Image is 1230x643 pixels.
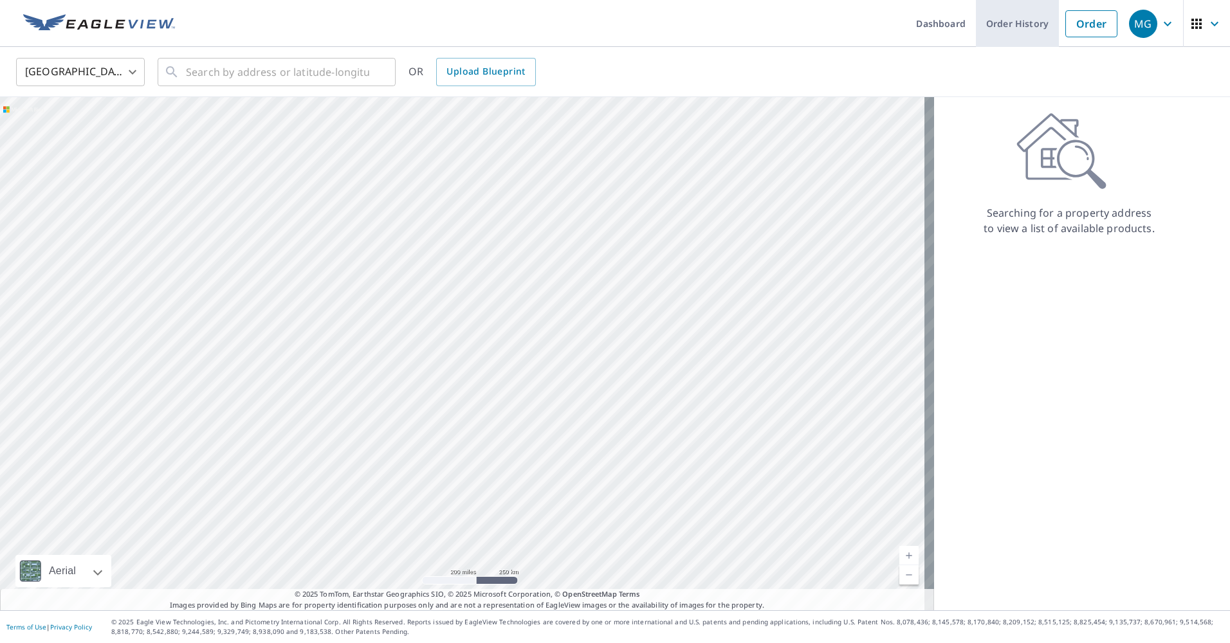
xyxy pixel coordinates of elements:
a: Current Level 5, Zoom In [899,546,919,565]
a: Terms [619,589,640,599]
div: Aerial [45,555,80,587]
a: OpenStreetMap [562,589,616,599]
span: © 2025 TomTom, Earthstar Geographics SIO, © 2025 Microsoft Corporation, © [295,589,640,600]
a: Current Level 5, Zoom Out [899,565,919,584]
a: Terms of Use [6,622,46,631]
p: | [6,623,92,631]
img: EV Logo [23,14,175,33]
a: Upload Blueprint [436,58,535,86]
input: Search by address or latitude-longitude [186,54,369,90]
div: [GEOGRAPHIC_DATA] [16,54,145,90]
a: Privacy Policy [50,622,92,631]
p: © 2025 Eagle View Technologies, Inc. and Pictometry International Corp. All Rights Reserved. Repo... [111,617,1224,637]
span: Upload Blueprint [446,64,525,80]
div: MG [1129,10,1157,38]
div: Aerial [15,555,111,587]
a: Order [1065,10,1117,37]
div: OR [408,58,536,86]
p: Searching for a property address to view a list of available products. [983,205,1155,236]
